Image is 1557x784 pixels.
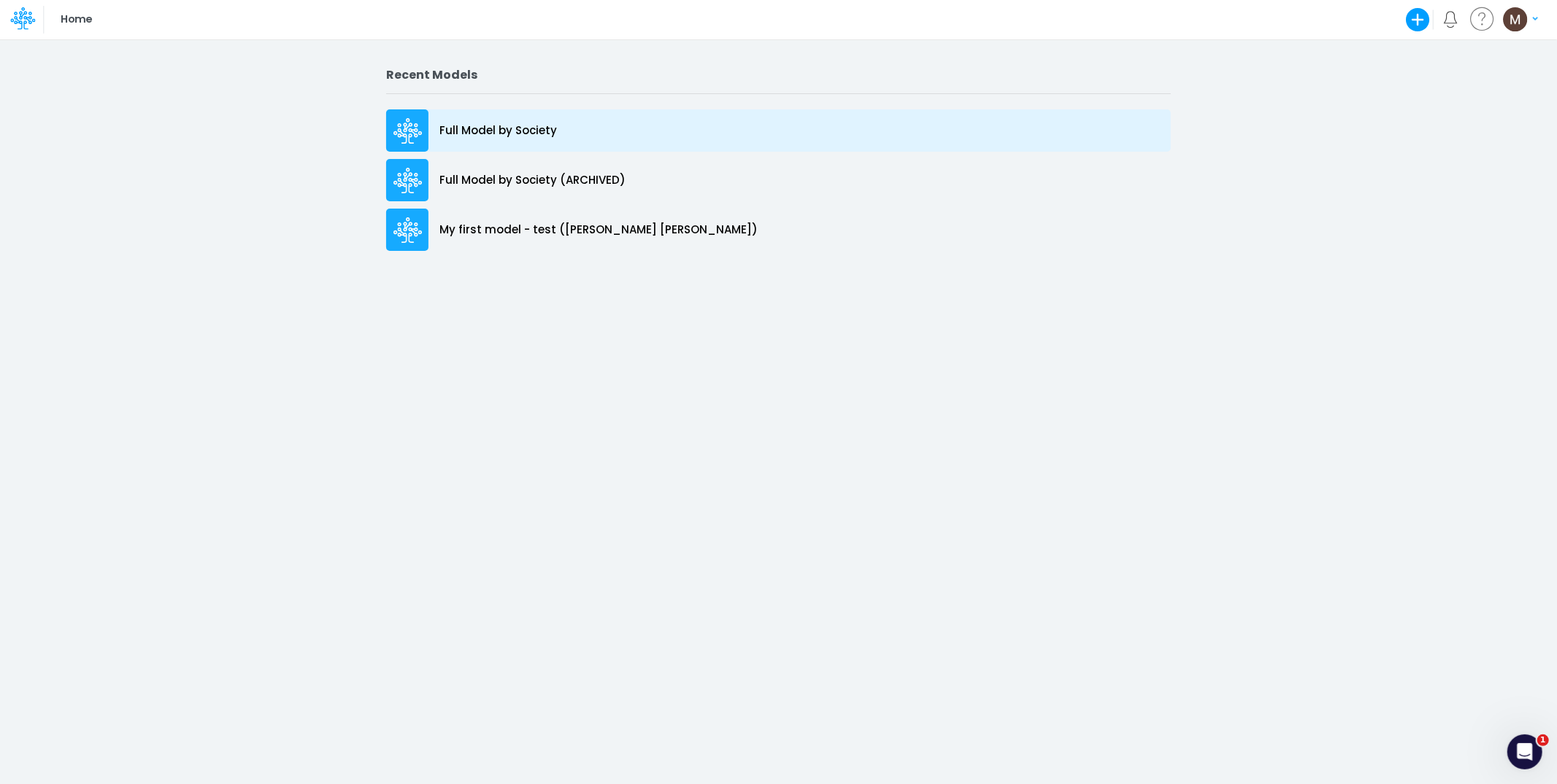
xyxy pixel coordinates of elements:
[1507,734,1542,769] iframe: Intercom live chat
[1442,11,1459,28] a: Notifications
[1537,734,1549,746] span: 1
[386,155,1171,205] a: Full Model by Society (ARCHIVED)
[386,68,1171,82] h2: Recent Models
[439,222,758,238] p: My first model - test ([PERSON_NAME] [PERSON_NAME])
[386,205,1171,255] a: My first model - test ([PERSON_NAME] [PERSON_NAME])
[61,12,92,28] p: Home
[386,106,1171,155] a: Full Model by Society
[439,172,626,189] p: Full Model by Society (ARCHIVED)
[439,123,557,139] p: Full Model by Society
